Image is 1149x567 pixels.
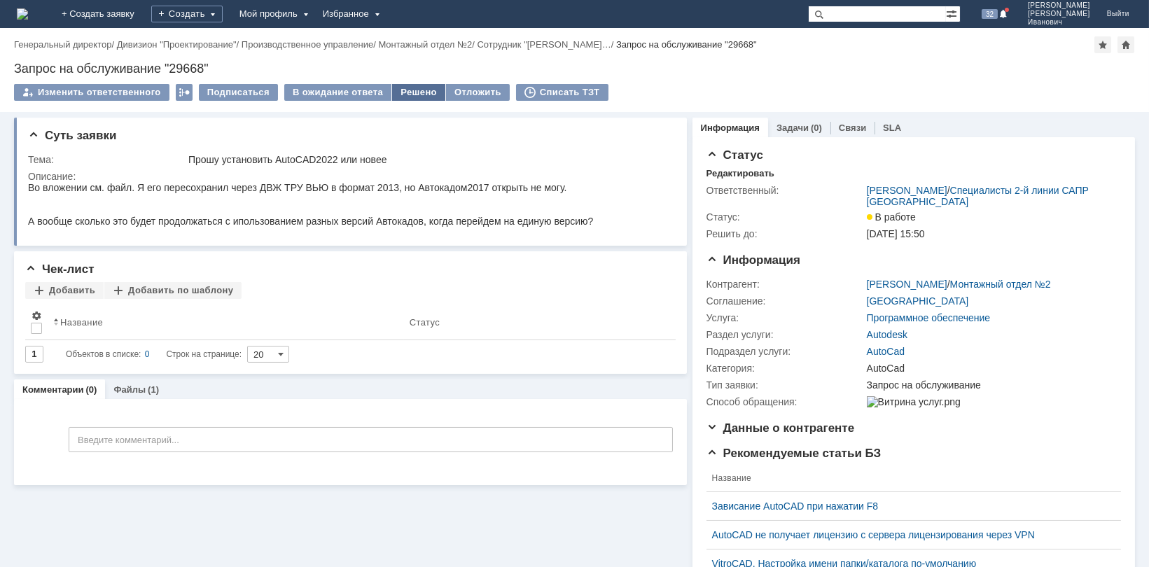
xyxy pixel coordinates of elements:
div: / [117,39,242,50]
div: Тип заявки: [706,379,864,391]
span: [DATE] 15:50 [867,228,925,239]
a: Монтажный отдел №2 [378,39,472,50]
img: logo [17,8,28,20]
a: Производственное управление [242,39,373,50]
span: Объектов в списке: [66,349,141,359]
a: Дивизион "Проектирование" [117,39,237,50]
a: Специалисты 2-й линии САПР [GEOGRAPHIC_DATA] [867,185,1089,207]
a: AutoCad [867,346,905,357]
div: / [378,39,477,50]
div: Категория: [706,363,864,374]
span: [PERSON_NAME] [1028,1,1090,10]
div: / [14,39,117,50]
span: Информация [706,253,800,267]
span: Рекомендуемые статьи БЗ [706,447,882,460]
span: Настройки [31,310,42,321]
div: Запрос на обслуживание "29668" [616,39,757,50]
div: Контрагент: [706,279,864,290]
span: Чек-лист [25,262,95,276]
div: (0) [811,122,822,133]
div: Редактировать [706,168,774,179]
a: Связи [839,122,866,133]
div: / [867,279,1051,290]
a: [PERSON_NAME] [867,279,947,290]
div: Соглашение: [706,295,864,307]
a: Генеральный директор [14,39,111,50]
div: Прошу установить AutoCAD2022 или новее [188,154,666,165]
a: SLA [883,122,901,133]
div: Подраздел услуги: [706,346,864,357]
span: Суть заявки [28,129,116,142]
img: Витрина услуг.png [867,396,961,407]
a: [GEOGRAPHIC_DATA] [867,295,969,307]
div: Тема: [28,154,186,165]
div: Описание: [28,171,669,182]
div: Решить до: [706,228,864,239]
a: Сотрудник "[PERSON_NAME]… [477,39,611,50]
span: [PERSON_NAME] [1028,10,1090,18]
a: AutoCAD не получает лицензию с сервера лицензирования через VPN [712,529,1104,540]
div: (1) [148,384,159,395]
a: Файлы [113,384,146,395]
div: Способ обращения: [706,396,864,407]
i: Строк на странице: [66,346,242,363]
a: Программное обеспечение [867,312,991,323]
div: Статус: [706,211,864,223]
span: Иванович [1028,18,1090,27]
div: / [867,185,1114,207]
div: Услуга: [706,312,864,323]
a: Перейти на домашнюю страницу [17,8,28,20]
div: 0 [145,346,150,363]
div: Раздел услуги: [706,329,864,340]
a: Информация [701,122,760,133]
div: Статус [410,317,440,328]
div: Ответственный: [706,185,864,196]
div: Сделать домашней страницей [1117,36,1134,53]
div: Работа с массовостью [176,84,193,101]
div: Создать [151,6,223,22]
div: / [242,39,379,50]
a: Зависание AutoCAD при нажатии F8 [712,500,1104,512]
th: Название [48,304,404,340]
span: Данные о контрагенте [706,421,855,435]
th: Название [706,465,1110,492]
span: Статус [706,148,763,162]
a: Autodesk [867,329,907,340]
div: AutoCad [867,363,1114,374]
div: Название [60,317,103,328]
div: (0) [86,384,97,395]
a: Монтажный отдел №2 [950,279,1051,290]
div: / [477,39,616,50]
span: 32 [982,9,998,19]
a: Комментарии [22,384,84,395]
span: В работе [867,211,916,223]
div: Добавить в избранное [1094,36,1111,53]
span: Расширенный поиск [946,6,960,20]
th: Статус [404,304,664,340]
div: Запрос на обслуживание [867,379,1114,391]
div: Запрос на обслуживание "29668" [14,62,1135,76]
a: [PERSON_NAME] [867,185,947,196]
a: Задачи [777,122,809,133]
